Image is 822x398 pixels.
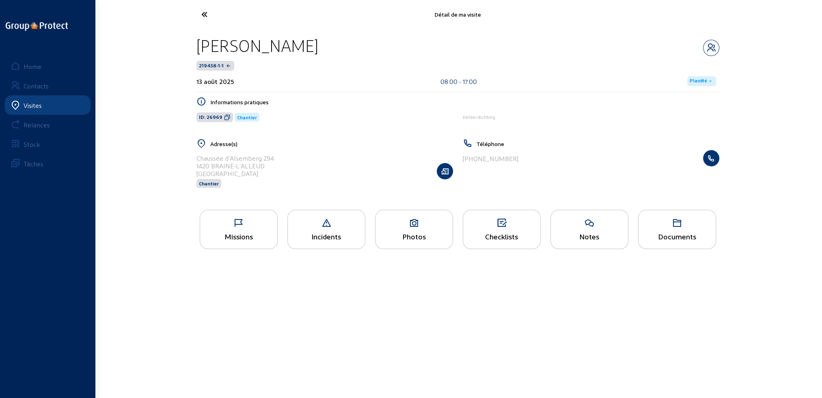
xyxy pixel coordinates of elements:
div: Stock [24,140,40,148]
h5: Adresse(s) [210,140,453,147]
div: [PERSON_NAME] [196,35,318,56]
div: Checklists [463,232,540,241]
div: Contacts [24,82,49,90]
div: Tâches [24,160,43,168]
div: [GEOGRAPHIC_DATA] [196,170,274,177]
div: Relances [24,121,50,129]
div: Notes [551,232,628,241]
a: Stock [5,134,91,154]
span: Kelderdichting [463,114,495,120]
span: Chantier [237,114,257,120]
div: Photos [375,232,453,241]
div: 08:00 - 17:00 [440,77,477,85]
div: Visites [24,101,42,109]
span: 219458-1-1 [199,62,224,69]
a: Visites [5,95,91,115]
div: Home [24,62,41,70]
div: Détail de ma visite [279,11,636,18]
div: Missions [200,232,277,241]
div: Incidents [288,232,365,241]
div: [PHONE_NUMBER] [463,155,518,162]
img: logo-oneline.png [6,22,68,31]
div: 13 août 2025 [196,77,234,85]
a: Tâches [5,154,91,173]
div: Documents [639,232,716,241]
a: Contacts [5,76,91,95]
h5: Informations pratiques [210,99,719,105]
span: Planifié [690,78,707,84]
span: ID: 26969 [199,114,222,120]
div: 1420 BRAINE-L'ALLEUD [196,162,274,170]
div: Chaussée d'Alsemberg 294 [196,154,274,162]
a: Relances [5,115,91,134]
h5: Téléphone [477,140,719,147]
span: Chantier [199,181,219,186]
a: Home [5,56,91,76]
